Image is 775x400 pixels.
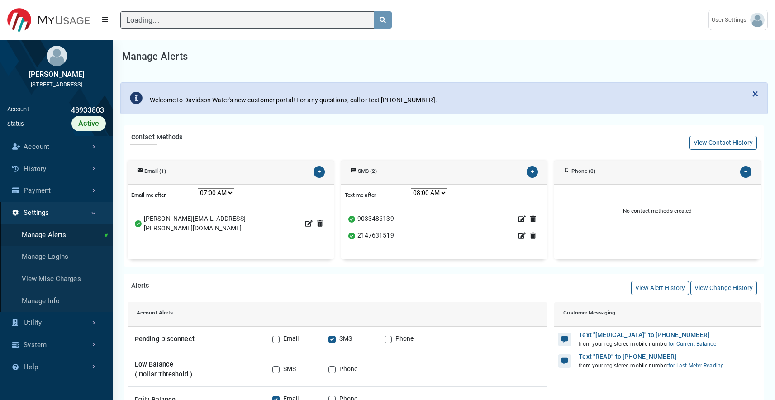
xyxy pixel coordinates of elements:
a: User Settings [708,10,768,30]
label: Phone [395,334,414,345]
h3: Customer Messaging [563,309,615,317]
div: from your registered mobile number [579,340,716,348]
button: Delete SMS contact of 9033486139 [530,214,540,224]
div: [PERSON_NAME][EMAIL_ADDRESS][PERSON_NAME][DOMAIN_NAME] [144,214,281,233]
div: from your registered mobile number [579,362,724,370]
span: for last meter reading [668,362,724,369]
div: Low Balance [131,360,269,379]
div: [STREET_ADDRESS] [7,80,106,89]
span: 1 [161,168,164,174]
h2: Contact Methods [131,133,183,143]
input: Search [120,11,374,29]
h3: SMS ( ) [358,167,377,176]
div: Status [7,119,24,128]
span: for current balance [668,341,716,347]
div: 2147631519 [357,231,495,240]
label: Phone [339,364,358,375]
button: search [374,11,392,29]
button: View Contact History [689,136,757,150]
div: 9033486139 [357,214,495,224]
button: Edit Email contact of ted.vann@exceleron.com [301,214,317,233]
button: Add SMS Number [527,166,538,178]
label: SMS [283,364,296,375]
button: Edit SMS contact of 2147631519 [514,231,530,240]
h3: Phone ( ) [571,167,596,176]
div: No contact methods created [623,207,692,215]
div: Active [71,116,106,131]
button: Delete Email contact of ted.vann@exceleron.com [317,214,327,233]
button: Add Phone Number [740,166,751,178]
button: Close [743,83,767,105]
button: Edit SMS contact of 9033486139 [514,214,530,224]
div: Account [7,105,29,116]
h3: Account Alerts [137,309,173,317]
span: User Settings [712,15,750,24]
span: ( Dollar Threshold ) [135,371,192,378]
div: Pending Disconnect [131,334,269,344]
h1: Manage Alerts [122,49,188,64]
span: 2 [372,168,375,174]
label: SMS [339,334,352,345]
div: Text "[MEDICAL_DATA]" to [PHONE_NUMBER] [579,330,716,340]
div: Text "READ" to [PHONE_NUMBER] [579,352,724,362]
h2: Alerts [131,281,149,291]
label: Email [283,334,299,345]
h3: Email ( ) [144,167,166,176]
button: View Alert History [631,281,689,295]
label: Email me after [131,188,166,203]
div: 48933803 [29,105,106,116]
div: [PERSON_NAME] [7,69,106,80]
button: Menu [97,12,113,28]
button: Add Email [314,166,325,178]
label: Text me after [345,188,376,203]
button: Delete SMS contact of 2147631519 [530,231,540,240]
span: 0 [590,168,594,174]
img: DEMO Logo [7,8,90,32]
span: × [752,87,758,100]
div: Welcome to Davidson Water's new customer portal! For any questions, call or text [PHONE_NUMBER]. [150,95,437,105]
button: View Change History [690,281,757,295]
